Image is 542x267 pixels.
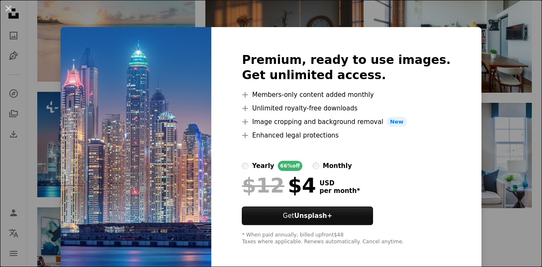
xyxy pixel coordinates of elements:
div: monthly [323,161,352,171]
h2: Premium, ready to use images. Get unlimited access. [242,52,451,83]
li: Image cropping and background removal [242,117,451,127]
input: yearly66%off [242,162,249,169]
span: USD [319,179,360,187]
li: Unlimited royalty-free downloads [242,103,451,113]
span: New [387,117,407,127]
div: yearly [252,161,274,171]
div: $4 [242,174,316,196]
li: Enhanced legal protections [242,130,451,140]
span: $12 [242,174,284,196]
li: Members-only content added monthly [242,90,451,100]
strong: Unsplash+ [294,212,332,220]
input: monthly [312,162,319,169]
span: per month * [319,187,360,195]
div: 66% off [278,161,303,171]
div: * When paid annually, billed upfront $48 Taxes where applicable. Renews automatically. Cancel any... [242,232,451,245]
button: GetUnsplash+ [242,206,373,225]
